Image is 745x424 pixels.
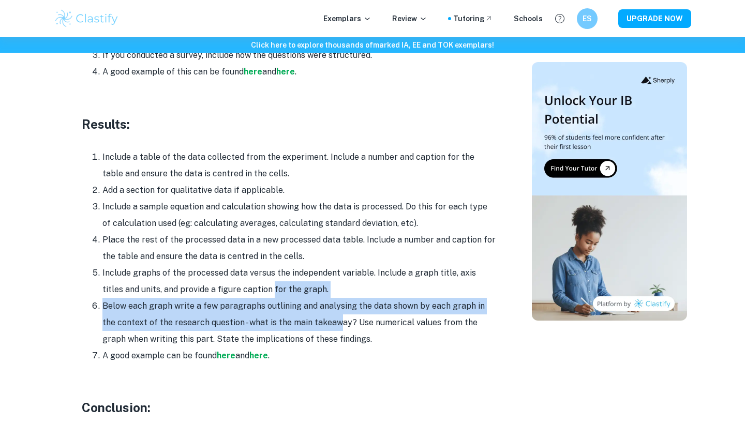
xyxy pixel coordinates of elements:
button: Help and Feedback [551,10,569,27]
li: Add a section for qualitative data if applicable. [102,182,496,199]
li: Include graphs of the processed data versus the independent variable. Include a graph title, axis... [102,265,496,298]
a: here [217,351,235,360]
li: Place the rest of the processed data in a new processed data table. Include a number and caption ... [102,232,496,265]
a: here [244,67,262,77]
li: A good example can be found and . [102,347,496,364]
h6: Click here to explore thousands of marked IA, EE and TOK exemplars ! [2,39,743,51]
li: A good example of this can be found and . [102,64,496,80]
li: Include a sample equation and calculation showing how the data is processed. Do this for each typ... [102,199,496,232]
li: Include a table of the data collected from the experiment. Include a number and caption for the t... [102,149,496,182]
a: Schools [514,13,543,24]
button: UPGRADE NOW [618,9,691,28]
h6: ES [582,13,593,24]
h3: Results: [82,115,496,133]
img: Thumbnail [532,62,687,321]
p: Review [392,13,427,24]
a: here [249,351,268,360]
li: If you conducted a survey, include how the questions were structured. [102,47,496,64]
button: ES [577,8,598,29]
img: Clastify logo [54,8,120,29]
a: Tutoring [453,13,493,24]
p: Exemplars [323,13,371,24]
h3: Conclusion: [82,398,496,417]
a: here [276,67,295,77]
li: Below each graph write a few paragraphs outlining and analysing the data shown by each graph in t... [102,298,496,347]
